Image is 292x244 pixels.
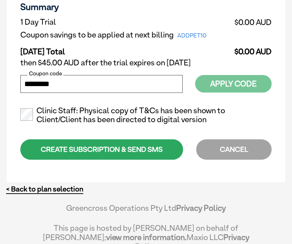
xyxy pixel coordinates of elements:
[20,29,229,41] td: Coupon savings to be applied at next billing
[229,16,272,29] td: $0.00 AUD
[196,139,272,160] div: CANCEL
[20,1,272,12] h3: Summary
[195,75,272,93] button: Apply Code
[20,108,33,121] input: Clinic Staff: Physical copy of T&Cs has been shown to Client/Client has been directed to digital ...
[20,56,272,69] td: then $45.00 AUD after the trial expires on [DATE]
[174,31,210,41] span: ADDPET10
[43,203,249,220] div: Greencross Operations Pty Ltd
[20,16,229,29] td: 1 Day Trial
[106,233,187,242] a: view more information.
[28,70,63,77] label: Coupon code
[229,41,272,56] td: $0.00 AUD
[6,185,83,194] a: < Back to plan selection
[20,41,229,56] td: [DATE] Total
[20,106,272,125] label: Clinic Staff: Physical copy of T&Cs has been shown to Client/Client has been directed to digital ...
[20,139,183,160] div: CREATE SUBSCRIPTION & SEND SMS
[176,203,226,213] a: Privacy Policy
